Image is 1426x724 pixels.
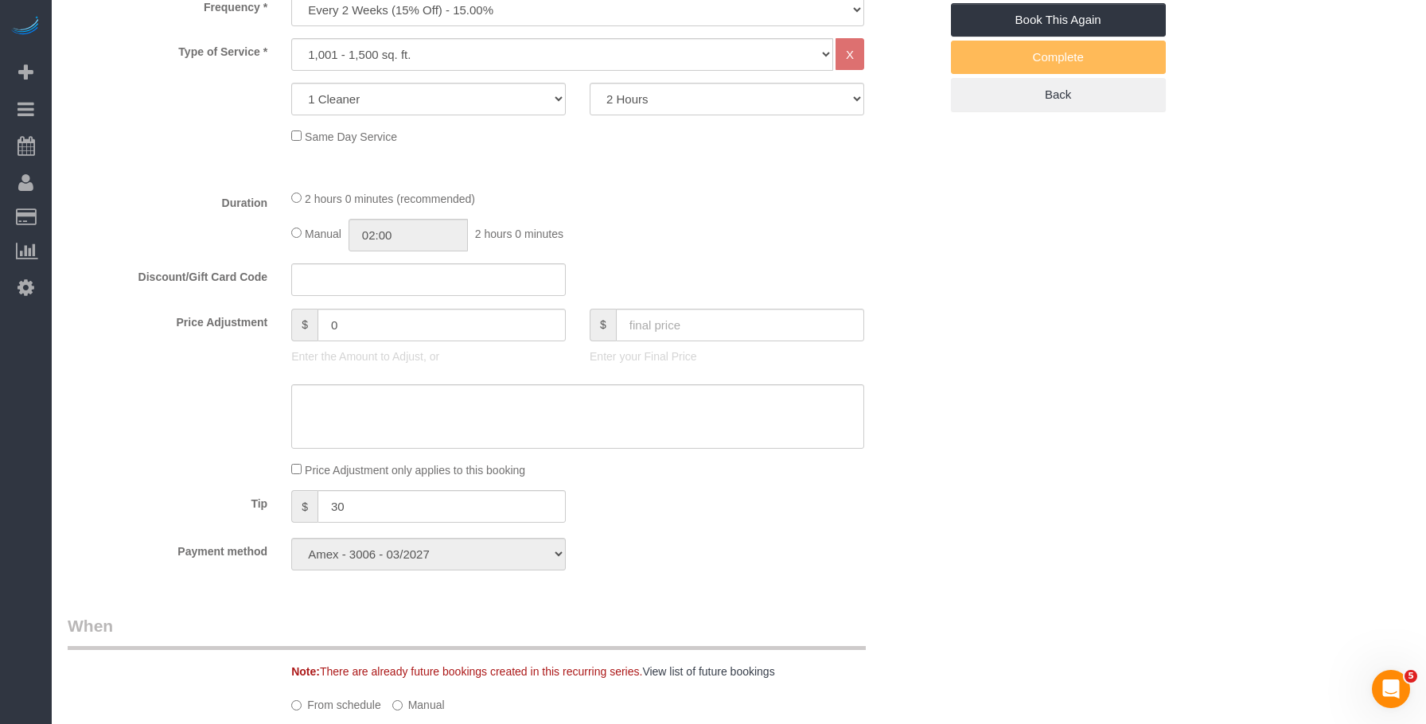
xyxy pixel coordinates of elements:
[291,348,566,364] p: Enter the Amount to Adjust, or
[951,3,1166,37] a: Book This Again
[392,700,403,710] input: Manual
[56,490,279,512] label: Tip
[305,130,397,143] span: Same Day Service
[56,38,279,60] label: Type of Service *
[305,228,341,240] span: Manual
[1405,670,1417,683] span: 5
[475,228,563,240] span: 2 hours 0 minutes
[291,700,302,710] input: From schedule
[305,193,475,205] span: 2 hours 0 minutes (recommended)
[291,665,320,678] strong: Note:
[642,665,774,678] a: View list of future bookings
[305,464,525,477] span: Price Adjustment only applies to this booking
[616,309,864,341] input: final price
[291,309,318,341] span: $
[56,263,279,285] label: Discount/Gift Card Code
[68,614,866,650] legend: When
[1372,670,1410,708] iframe: Intercom live chat
[590,309,616,341] span: $
[56,538,279,559] label: Payment method
[291,691,381,713] label: From schedule
[10,16,41,38] img: Automaid Logo
[590,348,864,364] p: Enter your Final Price
[392,691,445,713] label: Manual
[279,664,950,679] div: There are already future bookings created in this recurring series.
[291,490,318,523] span: $
[56,309,279,330] label: Price Adjustment
[951,78,1166,111] a: Back
[56,189,279,211] label: Duration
